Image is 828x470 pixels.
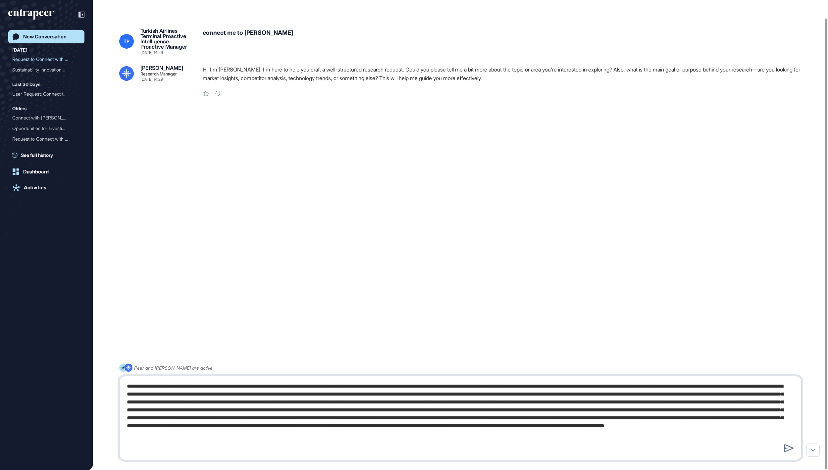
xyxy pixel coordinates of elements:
div: Request to Connect with Reese [12,134,80,144]
div: Request to Connect with R... [12,134,75,144]
div: Sustainability Innovations in Aviation: Scalability, Adoption Trends, and Strategic Insights [12,65,80,75]
div: connect me to [PERSON_NAME] [203,28,807,55]
div: Request to Connect with R... [12,54,75,65]
div: Peer and [PERSON_NAME] are active [134,364,213,372]
div: Last 30 Days [12,80,40,88]
div: [PERSON_NAME] [140,65,183,70]
div: User Request: Connect to Reese [12,89,80,99]
a: New Conversation [8,30,84,43]
a: Activities [8,181,84,194]
div: Request to Connect with Reese [12,54,80,65]
span: TP [124,39,129,44]
div: Connect with Reese [12,113,80,123]
span: See full history [21,152,53,159]
div: Sustainability Innovation... [12,65,75,75]
a: Dashboard [8,165,84,178]
div: New Conversation [23,34,67,40]
div: Research Manager [140,72,177,76]
p: Hi, I'm [PERSON_NAME]! I'm here to help you craft a well-structured research request. Could you p... [203,65,807,82]
div: entrapeer-logo [8,9,54,20]
div: Olders [12,105,26,113]
div: [DATE] 14:29 [140,77,163,81]
div: Dashboard [23,169,49,175]
div: User Request: Connect to ... [12,89,75,99]
div: [DATE] [12,46,27,54]
div: Opportunities for Investing in Retail Startups in Turkey [12,123,80,134]
div: Connect with [PERSON_NAME] [12,113,75,123]
div: Turkish Airlines Terminal Proactive Intelligence Proactive Manager [140,28,192,49]
div: Activities [24,185,46,191]
a: See full history [12,152,84,159]
div: [DATE] 14:29 [140,51,163,55]
div: Opportunities for Investi... [12,123,75,134]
